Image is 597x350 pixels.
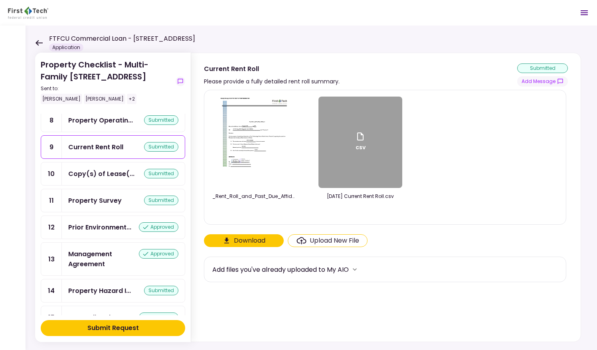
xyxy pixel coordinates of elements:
[204,77,340,86] div: Please provide a fully detailed rent roll summary.
[144,142,178,152] div: submitted
[87,323,139,333] div: Submit Request
[176,77,185,86] button: show-messages
[68,196,122,206] div: Property Survey
[41,189,62,212] div: 11
[191,53,581,342] div: Current Rent RollPlease provide a fully detailed rent roll summary.submittedshow-messages_Rent_Ro...
[144,115,178,125] div: submitted
[204,234,284,247] button: Click here to download the document
[41,162,185,186] a: 10Copy(s) of Lease(s) and Amendment(s)submitted
[41,85,172,92] div: Sent to:
[41,279,185,303] a: 14Property Hazard Insurance Policy and Liability Insurance Policysubmitted
[139,249,178,259] div: approved
[41,135,185,159] a: 9Current Rent Rollsubmitted
[204,64,340,74] div: Current Rent Roll
[41,320,185,336] button: Submit Request
[41,279,62,302] div: 14
[41,109,185,132] a: 8Property Operating Statementssubmitted
[49,34,195,44] h1: FTFCU Commercial Loan - [STREET_ADDRESS]
[68,222,131,232] div: Prior Environmental Phase I and/or Phase II
[41,189,185,212] a: 11Property Surveysubmitted
[144,169,178,178] div: submitted
[41,216,62,239] div: 12
[139,312,178,322] div: approved
[41,216,185,239] a: 12Prior Environmental Phase I and/or Phase IIapproved
[517,76,568,87] button: show-messages
[68,115,133,125] div: Property Operating Statements
[41,306,62,329] div: 15
[127,94,136,104] div: +2
[68,312,129,322] div: Rent Roll and Past Due Affidavit
[349,263,361,275] button: more
[41,243,62,275] div: 13
[144,286,178,295] div: submitted
[8,7,48,19] img: Partner icon
[517,63,568,73] div: submitted
[68,142,123,152] div: Current Rent Roll
[49,44,83,51] div: Application
[84,94,125,104] div: [PERSON_NAME]
[288,234,368,247] span: Click here to upload the required document
[41,306,185,329] a: 15Rent Roll and Past Due Affidavitapproved
[41,136,62,158] div: 9
[575,3,594,22] button: Open menu
[68,169,134,179] div: Copy(s) of Lease(s) and Amendment(s)
[318,193,402,200] div: July 2025 Current Rent Roll.csv
[41,59,172,104] div: Property Checklist - Multi-Family [STREET_ADDRESS]
[41,162,62,185] div: 10
[212,265,349,275] div: Add files you've already uploaded to My AIO
[212,193,296,200] div: _Rent_Roll_and_Past_Due_Affidavit_-_Fillable.pdf
[41,94,82,104] div: [PERSON_NAME]
[68,286,131,296] div: Property Hazard Insurance Policy and Liability Insurance Policy
[68,249,139,269] div: Management Agreement
[310,236,359,245] div: Upload New File
[41,242,185,276] a: 13Management Agreementapproved
[356,132,366,153] div: csv
[139,222,178,232] div: approved
[144,196,178,205] div: submitted
[41,109,62,132] div: 8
